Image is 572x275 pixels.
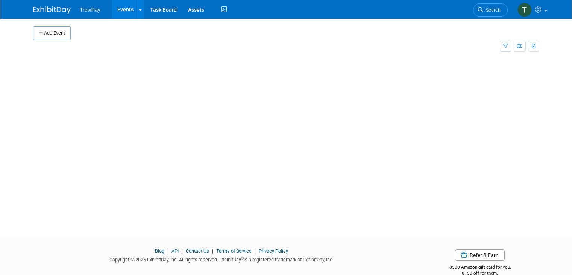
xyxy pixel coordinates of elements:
[155,248,164,254] a: Blog
[216,248,252,254] a: Terms of Service
[259,248,288,254] a: Privacy Policy
[33,6,71,14] img: ExhibitDay
[171,248,179,254] a: API
[455,249,505,261] a: Refer & Earn
[33,26,71,40] button: Add Event
[165,248,170,254] span: |
[180,248,185,254] span: |
[473,3,508,17] a: Search
[210,248,215,254] span: |
[253,248,258,254] span: |
[33,255,410,263] div: Copyright © 2025 ExhibitDay, Inc. All rights reserved. ExhibitDay is a registered trademark of Ex...
[241,256,244,260] sup: ®
[80,7,100,13] span: TreviPay
[483,7,501,13] span: Search
[186,248,209,254] a: Contact Us
[517,3,532,17] img: Tara DePaepe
